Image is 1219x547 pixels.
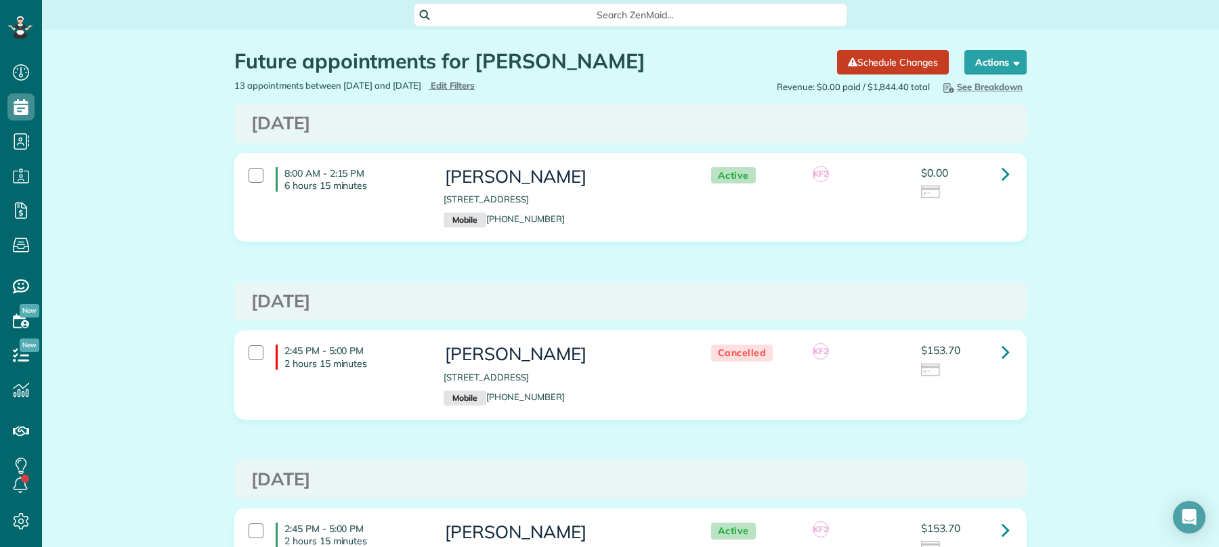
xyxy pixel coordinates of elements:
[444,391,486,406] small: Mobile
[1173,501,1205,533] div: Open Intercom Messenger
[444,213,565,224] a: Mobile[PHONE_NUMBER]
[20,338,39,352] span: New
[711,523,756,540] span: Active
[444,167,683,187] h3: [PERSON_NAME]
[921,166,948,179] span: $0.00
[964,50,1027,74] button: Actions
[234,50,827,72] h1: Future appointments for [PERSON_NAME]
[444,213,486,227] small: Mobile
[251,292,1010,311] h3: [DATE]
[20,304,39,318] span: New
[276,523,423,547] h4: 2:45 PM - 5:00 PM
[431,80,475,91] span: Edit Filters
[224,79,630,92] div: 13 appointments between [DATE] and [DATE]
[284,535,423,547] p: 2 hours 15 minutes
[837,50,949,74] a: Schedule Changes
[937,79,1027,94] button: See Breakdown
[444,391,565,402] a: Mobile[PHONE_NUMBER]
[941,81,1023,92] span: See Breakdown
[711,167,756,184] span: Active
[921,521,960,535] span: $153.70
[251,470,1010,489] h3: [DATE]
[251,114,1010,133] h3: [DATE]
[444,193,683,206] p: [STREET_ADDRESS]
[921,185,941,200] img: icon_credit_card_neutral-3d9a980bd25ce6dbb0f2033d7200983694762465c175678fcbc2d8f4bc43548e.png
[921,364,941,378] img: icon_credit_card_neutral-3d9a980bd25ce6dbb0f2033d7200983694762465c175678fcbc2d8f4bc43548e.png
[813,343,829,359] span: KF2
[284,179,423,192] p: 6 hours 15 minutes
[444,371,683,384] p: [STREET_ADDRESS]
[777,81,930,93] span: Revenue: $0.00 paid / $1,844.40 total
[813,166,829,182] span: KF2
[428,80,475,91] a: Edit Filters
[444,523,683,542] h3: [PERSON_NAME]
[276,167,423,192] h4: 8:00 AM - 2:15 PM
[921,343,960,357] span: $153.70
[284,357,423,370] p: 2 hours 15 minutes
[813,521,829,538] span: KF2
[276,345,423,369] h4: 2:45 PM - 5:00 PM
[711,345,773,362] span: Cancelled
[444,345,683,364] h3: [PERSON_NAME]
